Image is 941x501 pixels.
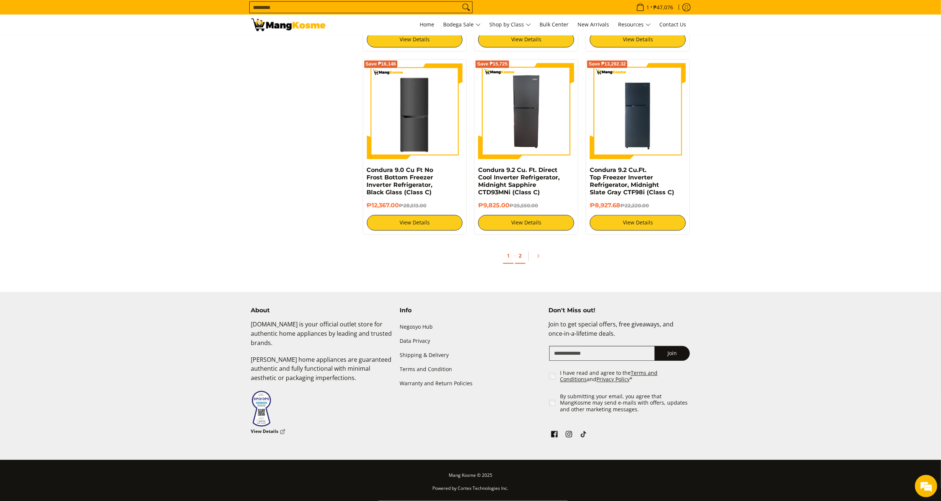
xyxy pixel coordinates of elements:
label: By submitting your email, you agree that MangKosme may send e-mails with offers, updates and othe... [560,393,691,413]
span: ₱47,076 [653,5,675,10]
p: Mang Kosme © 2025 [251,471,690,484]
button: Join [654,346,690,361]
textarea: Type your message and hit 'Enter' [4,203,142,229]
div: Minimize live chat window [122,4,140,22]
h4: About [251,307,393,315]
span: Save ₱13,292.32 [589,62,626,67]
a: View Details [590,32,686,48]
div: Chat with us now [39,42,125,51]
nav: Main Menu [333,15,690,35]
span: Save ₱16,146 [366,62,396,67]
h4: Info [400,307,541,315]
a: See Mang Kosme on Facebook [549,429,560,442]
a: Warranty and Return Policies [400,377,541,391]
a: Privacy Policy [596,376,630,383]
a: Bulk Center [536,15,573,35]
img: Condura 9.2 Cu.Ft. Top Freezer Inverter Refrigerator, Midnight Slate Gray CTF98i (Class C) [590,63,686,159]
a: Home [416,15,438,35]
h6: ₱12,367.00 [367,202,463,210]
span: Contact Us [660,21,686,28]
p: [PERSON_NAME] home appliances are guaranteed authentic and fully functional with minimal aestheti... [251,355,393,390]
del: ₱25,550.00 [509,203,538,209]
a: View Details [478,215,574,231]
span: Home [420,21,435,28]
span: • [634,3,676,12]
h4: Don't Miss out! [548,307,690,315]
span: Bulk Center [540,21,569,28]
img: Condura 9.2 Cu. Ft. Direct Cool Inverter Refrigerator, Midnight Sapphire CTD93MNi (Class C) [478,63,574,159]
span: Bodega Sale [444,20,481,30]
h6: ₱9,825.00 [478,202,574,210]
a: Shipping & Delivery [400,348,541,363]
span: Save ₱15,725 [477,62,508,67]
a: Data Privacy [400,334,541,348]
a: Condura 9.2 Cu.Ft. Top Freezer Inverter Refrigerator, Midnight Slate Gray CTF98i (Class C) [590,167,674,196]
a: 1 [503,249,513,264]
a: View Details [251,427,285,437]
span: · [513,252,515,259]
a: View Details [590,215,686,231]
a: See Mang Kosme on Instagram [564,429,574,442]
img: Data Privacy Seal [251,390,272,427]
a: View Details [367,215,463,231]
a: Terms and Condition [400,363,541,377]
a: Shop by Class [486,15,535,35]
span: We're online! [43,94,103,169]
a: 2 [515,249,525,264]
p: Powered by Cortex Technologies Inc. [251,484,690,497]
del: ₱28,513.00 [399,203,427,209]
a: Condura 9.2 Cu. Ft. Direct Cool Inverter Refrigerator, Midnight Sapphire CTD93MNi (Class C) [478,167,560,196]
label: I have read and agree to the and * [560,370,691,383]
del: ₱22,220.00 [620,203,649,209]
img: Condura 9.0 Cu Ft No Frost Bottom Freezer Inverter Refrigerator, Black Glass (Class C) [367,63,463,159]
h6: ₱8,927.68 [590,202,686,210]
a: Contact Us [656,15,690,35]
button: Search [460,2,472,13]
p: Join to get special offers, free giveaways, and once-in-a-lifetime deals. [548,320,690,346]
a: Resources [615,15,654,35]
ul: Pagination [359,246,694,270]
a: New Arrivals [574,15,613,35]
a: See Mang Kosme on TikTok [578,429,589,442]
a: View Details [478,32,574,48]
span: Resources [618,20,651,30]
img: Class C Home &amp; Business Appliances: Up to 70% Off l Mang Kosme [251,19,326,31]
a: Negosyo Hub [400,320,541,334]
a: Condura 9.0 Cu Ft No Frost Bottom Freezer Inverter Refrigerator, Black Glass (Class C) [367,167,433,196]
a: View Details [367,32,463,48]
p: [DOMAIN_NAME] is your official outlet store for authentic home appliances by leading and trusted ... [251,320,393,355]
span: 1 [646,5,651,10]
a: Terms and Conditions [560,370,657,383]
a: Bodega Sale [440,15,484,35]
span: New Arrivals [578,21,609,28]
span: Shop by Class [490,20,531,30]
